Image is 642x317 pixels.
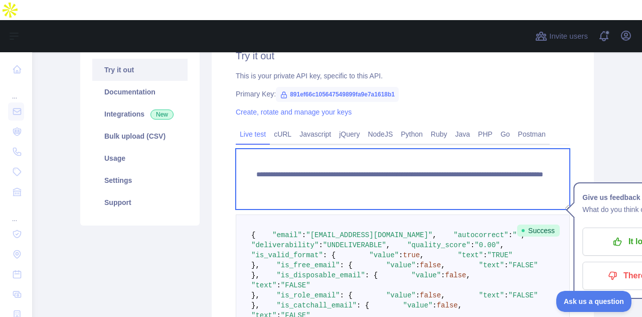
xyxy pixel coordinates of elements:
span: }, [251,291,260,299]
span: "autocorrect" [453,231,508,239]
span: , [458,301,462,309]
span: "value" [386,261,416,269]
span: false [420,261,441,269]
span: , [432,231,436,239]
span: "is_free_email" [276,261,340,269]
span: : [470,241,474,249]
span: "FALSE" [281,281,310,289]
span: "FALSE" [509,261,538,269]
span: : [432,301,436,309]
span: , [500,241,504,249]
a: Create, rotate and manage your keys [236,108,352,116]
span: "email" [272,231,302,239]
span: "text" [479,261,504,269]
span: { [251,231,255,239]
iframe: Toggle Customer Support [556,291,632,312]
div: Primary Key: [236,89,570,99]
span: New [150,110,174,120]
a: Settings [92,169,188,191]
span: : [483,251,487,259]
div: This is your private API key, specific to this API. [236,71,570,81]
span: : [302,231,306,239]
span: , [466,271,470,279]
span: false [420,291,441,299]
span: "value" [369,251,399,259]
span: "text" [251,281,276,289]
span: : [276,281,280,289]
span: : [399,251,403,259]
span: "is_valid_format" [251,251,323,259]
a: Bulk upload (CSV) [92,125,188,147]
button: Invite users [533,28,590,44]
a: Postman [514,126,550,142]
span: true [403,251,420,259]
span: "text" [458,251,483,259]
a: Javascript [295,126,335,142]
span: : { [340,261,352,269]
a: PHP [474,126,497,142]
span: "is_role_email" [276,291,340,299]
a: jQuery [335,126,364,142]
a: Usage [92,147,188,169]
span: "FALSE" [509,291,538,299]
a: Ruby [427,126,451,142]
a: Try it out [92,59,188,81]
span: }, [251,261,260,269]
div: ... [8,203,24,223]
span: : [504,261,508,269]
span: "value" [403,301,433,309]
span: false [437,301,458,309]
span: : { [340,291,352,299]
span: Success [517,225,560,237]
span: "value" [386,291,416,299]
span: "" [513,231,521,239]
span: false [445,271,466,279]
a: Integrations New [92,103,188,125]
span: : [504,291,508,299]
span: : [416,261,420,269]
span: , [441,291,445,299]
a: cURL [270,126,295,142]
h2: Try it out [236,49,570,63]
span: , [420,251,424,259]
a: Python [397,126,427,142]
a: Documentation [92,81,188,103]
span: "deliverability" [251,241,318,249]
span: "is_catchall_email" [276,301,357,309]
span: : { [365,271,378,279]
span: }, [251,271,260,279]
span: : { [357,301,369,309]
span: }, [251,301,260,309]
span: "value" [411,271,441,279]
span: : [509,231,513,239]
span: : { [323,251,336,259]
a: NodeJS [364,126,397,142]
span: , [386,241,390,249]
span: : [441,271,445,279]
span: "0.00" [474,241,500,249]
span: , [441,261,445,269]
span: "is_disposable_email" [276,271,365,279]
span: "TRUE" [488,251,513,259]
div: ... [8,80,24,100]
span: : [318,241,323,249]
span: 891ef66c105647549899fa9e7a1618b1 [276,87,399,102]
span: "UNDELIVERABLE" [323,241,386,249]
a: Java [451,126,474,142]
span: "text" [479,291,504,299]
span: : [416,291,420,299]
span: "quality_score" [407,241,470,249]
a: Live test [236,126,270,142]
span: "[EMAIL_ADDRESS][DOMAIN_NAME]" [306,231,432,239]
span: Invite users [549,31,588,42]
a: Support [92,191,188,214]
a: Go [497,126,514,142]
